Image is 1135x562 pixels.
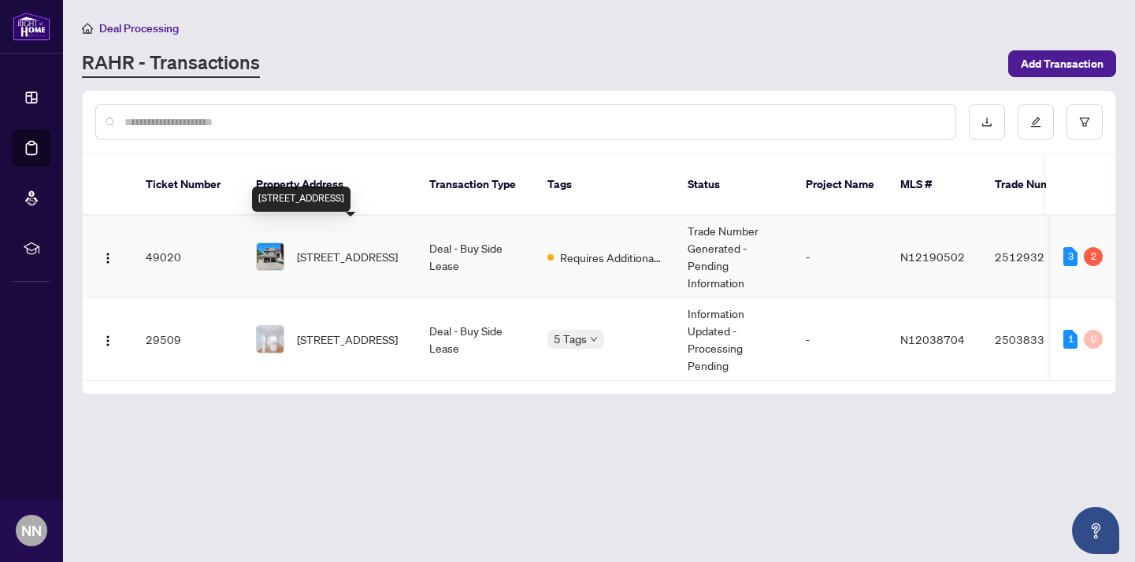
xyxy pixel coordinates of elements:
span: Add Transaction [1021,51,1103,76]
a: RAHR - Transactions [82,50,260,78]
td: 2503833 [982,298,1092,381]
img: thumbnail-img [257,326,284,353]
td: Deal - Buy Side Lease [417,298,535,381]
div: 1 [1063,330,1078,349]
button: filter [1066,104,1103,140]
td: Information Updated - Processing Pending [675,298,793,381]
span: download [981,116,992,128]
th: Transaction Type [417,154,535,216]
th: Status [675,154,793,216]
div: 2 [1084,247,1103,266]
td: 29509 [133,298,243,381]
button: Add Transaction [1008,50,1116,77]
button: Logo [95,244,121,269]
span: [STREET_ADDRESS] [297,331,398,348]
button: edit [1018,104,1054,140]
td: - [793,298,888,381]
img: logo [13,12,50,41]
th: Trade Number [982,154,1092,216]
td: Deal - Buy Side Lease [417,216,535,298]
th: MLS # [888,154,982,216]
span: Deal Processing [99,21,179,35]
td: 2512932 [982,216,1092,298]
span: N12038704 [900,332,965,346]
img: Logo [102,335,114,347]
td: - [793,216,888,298]
span: [STREET_ADDRESS] [297,248,398,265]
img: thumbnail-img [257,243,284,270]
button: Open asap [1072,507,1119,554]
td: Trade Number Generated - Pending Information [675,216,793,298]
span: 5 Tags [554,330,587,348]
span: NN [21,519,42,542]
span: filter [1079,116,1090,128]
span: edit [1030,116,1041,128]
th: Property Address [243,154,417,216]
th: Tags [535,154,675,216]
span: Requires Additional Docs [560,249,662,266]
td: 49020 [133,216,243,298]
div: [STREET_ADDRESS] [252,187,351,212]
span: down [590,335,598,343]
div: 0 [1084,330,1103,349]
span: N12190502 [900,250,965,264]
button: download [969,104,1005,140]
img: Logo [102,252,114,264]
button: Logo [95,327,121,352]
th: Project Name [793,154,888,216]
span: home [82,23,93,34]
div: 3 [1063,247,1078,266]
th: Ticket Number [133,154,243,216]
